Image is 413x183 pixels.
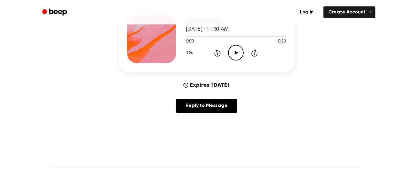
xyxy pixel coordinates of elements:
[323,6,375,18] a: Create Account
[176,99,237,113] a: Reply to Message
[294,5,320,19] a: Log in
[183,82,230,89] div: Expires [DATE]
[186,27,229,32] span: [DATE] · 11:30 AM
[278,38,286,45] span: 0:23
[186,38,194,45] span: 0:00
[38,6,72,18] a: Beep
[186,48,195,58] button: 1.0x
